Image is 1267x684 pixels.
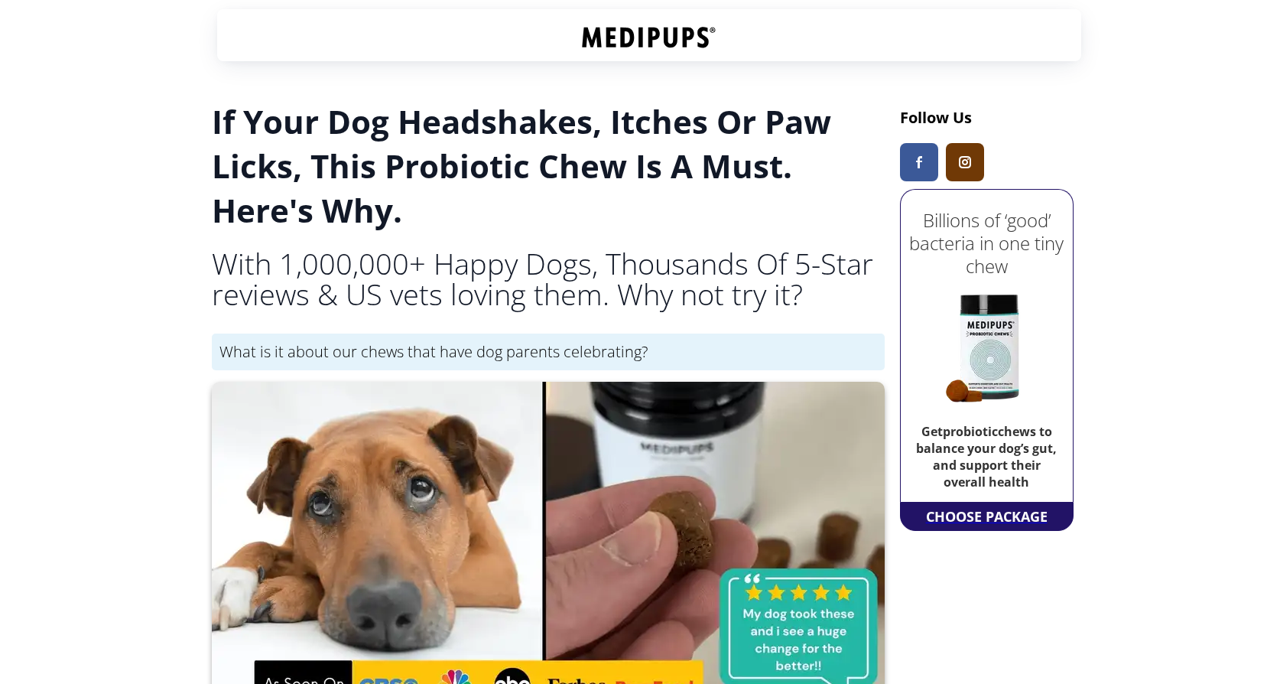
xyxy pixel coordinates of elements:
[922,503,1051,530] a: CHOOSE PACKAGE
[916,156,922,168] img: Medipups Facebook
[212,248,885,309] h2: With 1,000,000+ Happy Dogs, Thousands Of 5-Star reviews & US vets loving them. Why not try it?
[916,423,1057,490] b: Get probiotic chews to balance your dog’s gut, and support their overall health
[212,334,885,370] div: What is it about our chews that have dog parents celebrating?
[212,99,885,233] h1: If Your Dog Headshakes, Itches Or Paw Licks, This Probiotic Chew Is A Must. Here's Why.
[905,194,1069,498] a: Billions of ‘good’ bacteria in one tiny chewGetprobioticchews to balance your dog’s gut, and supp...
[959,156,971,168] img: Medipups Instagram
[900,107,1074,128] h3: Follow Us
[905,209,1069,278] h2: Billions of ‘good’ bacteria in one tiny chew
